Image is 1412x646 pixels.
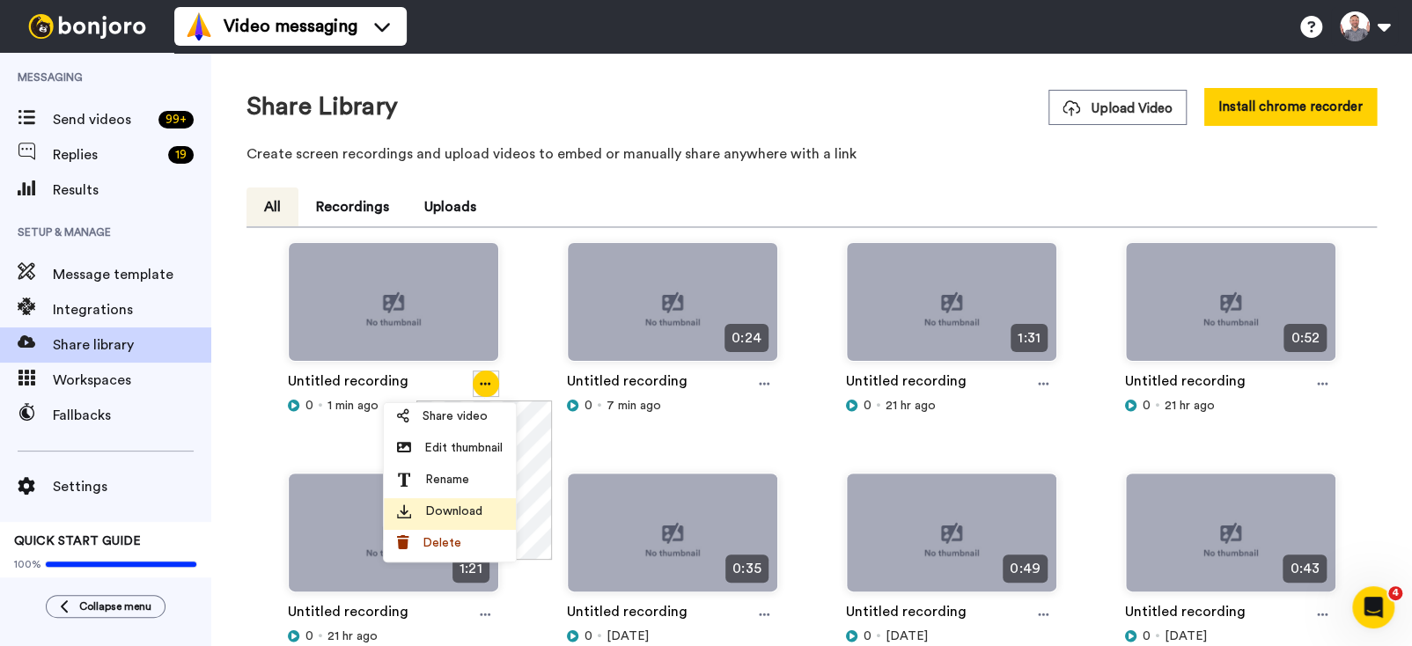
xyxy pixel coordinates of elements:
span: Edit thumbnail [424,439,503,457]
a: Untitled recording [1125,601,1246,628]
span: 0:24 [724,324,768,352]
img: bj-logo-header-white.svg [21,14,153,39]
span: Rename [425,471,469,488]
span: Replies [53,144,161,165]
a: Untitled recording [288,371,408,397]
a: Untitled recording [846,601,967,628]
span: 1:31 [1011,324,1047,352]
span: Delete [423,534,461,552]
span: Video messaging [224,14,357,39]
span: Message template [53,264,211,285]
div: 21 hr ago [1125,397,1336,415]
button: Uploads [407,187,494,226]
span: 0 [864,397,871,415]
span: 0 [585,397,592,415]
span: 100% [14,557,41,571]
span: Results [53,180,211,201]
span: Integrations [53,299,211,320]
span: 0 [1143,628,1151,645]
span: 4 [1388,586,1402,600]
button: All [246,187,298,226]
img: no-thumbnail.jpg [1126,473,1335,606]
div: 21 hr ago [846,397,1057,415]
span: Settings [53,476,211,497]
span: 0 [305,628,313,645]
span: 0 [305,397,313,415]
img: no-thumbnail.jpg [289,243,498,376]
img: vm-color.svg [185,12,213,40]
a: Untitled recording [567,601,688,628]
div: 19 [168,146,194,164]
span: Collapse menu [79,599,151,613]
div: 99 + [158,111,194,128]
a: Untitled recording [288,601,408,628]
span: 0:49 [1003,554,1047,583]
span: QUICK START GUIDE [14,535,141,547]
span: Upload Video [1063,99,1173,118]
iframe: Intercom live chat [1352,586,1394,628]
span: 0:52 [1283,324,1326,352]
img: no-thumbnail.jpg [847,473,1056,606]
img: no-thumbnail.jpg [568,473,777,606]
div: [DATE] [1125,628,1336,645]
span: Share video [423,407,488,425]
p: Create screen recordings and upload videos to embed or manually share anywhere with a link [246,143,1377,165]
span: 0 [585,628,592,645]
a: Untitled recording [567,371,688,397]
h1: Share Library [246,93,398,121]
button: Install chrome recorder [1204,88,1377,126]
img: no-thumbnail.jpg [568,243,777,376]
img: no-thumbnail.jpg [1126,243,1335,376]
div: 7 min ago [567,397,778,415]
img: no-thumbnail.jpg [847,243,1056,376]
span: 0 [864,628,871,645]
span: Workspaces [53,370,211,391]
button: Upload Video [1048,90,1187,125]
span: 0 [1143,397,1151,415]
span: 1:21 [452,554,489,583]
div: [DATE] [846,628,1057,645]
span: Share library [53,334,211,356]
button: Collapse menu [46,595,165,618]
span: 0:35 [725,554,768,583]
a: Untitled recording [1125,371,1246,397]
div: [DATE] [567,628,778,645]
div: 1 min ago [288,397,499,415]
span: Download [425,503,482,520]
img: no-thumbnail.jpg [289,473,498,606]
span: Fallbacks [53,405,211,426]
a: Untitled recording [846,371,967,397]
div: 21 hr ago [288,628,499,645]
button: Recordings [298,187,407,226]
span: Send videos [53,109,151,130]
span: 0:43 [1283,554,1326,583]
